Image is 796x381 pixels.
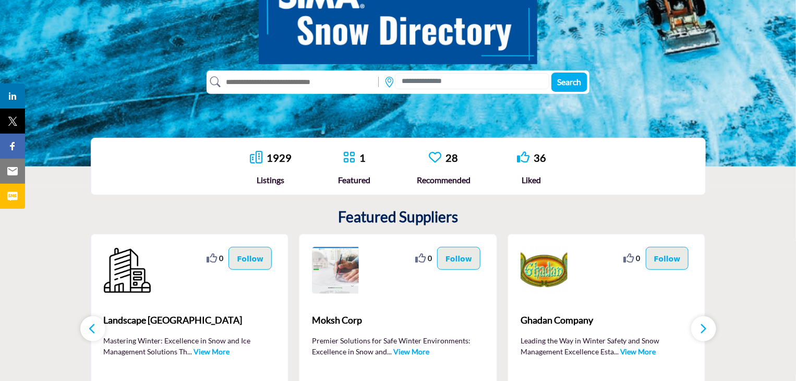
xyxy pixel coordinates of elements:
[521,306,693,335] a: ​Ghadan Company
[104,335,276,356] p: Mastering Winter: Excellence in Snow and Ice Management Solutions Th
[387,347,392,356] span: ...
[359,151,366,164] a: 1
[343,151,355,165] a: Go to Featured
[517,151,529,163] i: Go to Liked
[521,247,568,294] img: ​Ghadan Company
[646,247,689,270] button: Follow
[558,77,582,87] span: Search
[636,253,641,264] span: 0
[534,151,546,164] a: 36
[521,313,693,327] span: ​Ghadan Company
[250,174,292,186] div: Listings
[312,306,484,335] a: Moksh Corp
[393,347,429,356] a: View More
[517,174,546,186] div: Liked
[428,253,432,264] span: 0
[188,347,192,356] span: ...
[312,247,359,294] img: Moksh Corp
[312,335,484,356] p: Premier Solutions for Safe Winter Environments: Excellence in Snow and
[551,73,587,92] button: Search
[614,347,619,356] span: ...
[445,151,458,164] a: 28
[417,174,471,186] div: Recommended
[437,247,480,270] button: Follow
[228,247,272,270] button: Follow
[620,347,656,356] a: View More
[521,335,693,356] p: Leading the Way in Winter Safety and Snow Management Excellence Esta
[312,313,484,327] span: Moksh Corp
[267,151,292,164] a: 1929
[104,247,151,294] img: Landscape Ontario
[429,151,441,165] a: Go to Recommended
[338,208,458,226] h2: Featured Suppliers
[445,253,472,264] p: Follow
[104,306,276,335] a: Landscape [GEOGRAPHIC_DATA]
[219,253,223,264] span: 0
[104,306,276,335] b: Landscape Ontario
[338,174,370,186] div: Featured
[237,253,263,264] p: Follow
[376,74,381,90] img: Rectangle%203585.svg
[654,253,681,264] p: Follow
[104,313,276,327] span: Landscape [GEOGRAPHIC_DATA]
[194,347,230,356] a: View More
